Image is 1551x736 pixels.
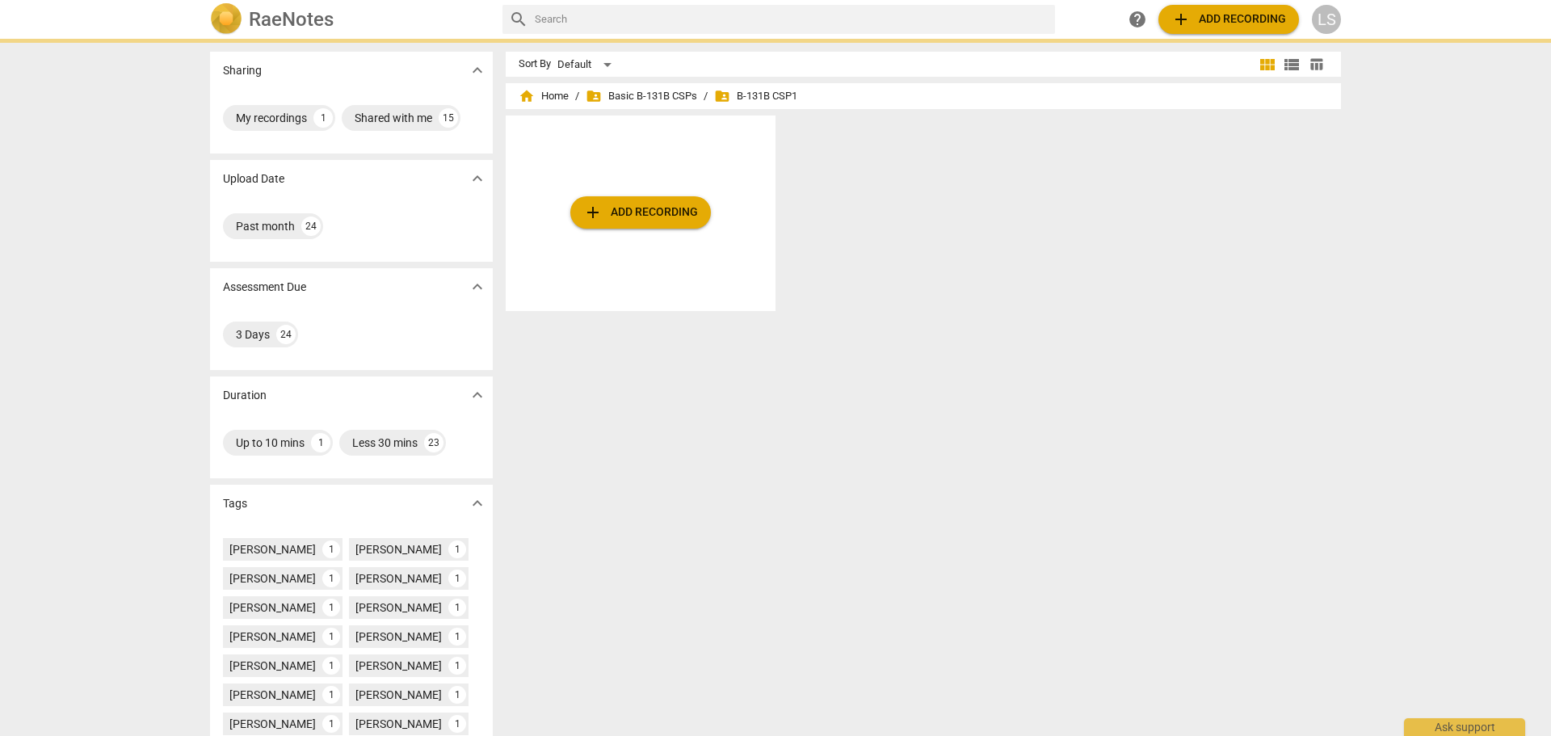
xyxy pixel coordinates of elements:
p: Sharing [223,62,262,79]
div: [PERSON_NAME] [355,599,442,616]
span: expand_more [468,61,487,80]
p: Assessment Due [223,279,306,296]
a: LogoRaeNotes [210,3,490,36]
div: 1 [322,686,340,704]
div: [PERSON_NAME] [229,687,316,703]
span: add [1171,10,1191,29]
div: [PERSON_NAME] [355,658,442,674]
div: Ask support [1404,718,1525,736]
div: Default [557,52,617,78]
span: Basic B-131B CSPs [586,88,697,104]
span: expand_more [468,494,487,513]
div: 3 Days [236,326,270,343]
div: 1 [448,715,466,733]
div: 1 [448,599,466,616]
div: 1 [311,433,330,452]
div: [PERSON_NAME] [229,716,316,732]
div: 1 [322,540,340,558]
button: Tile view [1255,53,1280,77]
div: [PERSON_NAME] [229,541,316,557]
button: Show more [465,275,490,299]
div: [PERSON_NAME] [355,629,442,645]
span: view_list [1282,55,1301,74]
div: 23 [424,433,443,452]
span: Home [519,88,569,104]
span: B-131B CSP1 [714,88,797,104]
button: LS [1312,5,1341,34]
div: 1 [322,715,340,733]
p: Tags [223,495,247,512]
button: Table view [1304,53,1328,77]
div: 24 [276,325,296,344]
a: Help [1123,5,1152,34]
div: Past month [236,218,295,234]
div: [PERSON_NAME] [355,687,442,703]
span: folder_shared [714,88,730,104]
button: Show more [465,58,490,82]
div: Shared with me [355,110,432,126]
span: Add recording [583,203,698,222]
div: Sort By [519,58,551,70]
button: Upload [570,196,711,229]
button: Show more [465,491,490,515]
div: 1 [313,108,333,128]
span: expand_more [468,277,487,297]
div: [PERSON_NAME] [355,570,442,587]
img: Logo [210,3,242,36]
div: 1 [448,686,466,704]
button: List view [1280,53,1304,77]
span: view_module [1258,55,1277,74]
div: My recordings [236,110,307,126]
div: 1 [448,628,466,646]
div: 15 [439,108,458,128]
span: folder_shared [586,88,602,104]
button: Show more [465,166,490,191]
span: expand_more [468,385,487,405]
div: 1 [322,657,340,675]
div: 1 [322,570,340,587]
input: Search [535,6,1049,32]
span: help [1128,10,1147,29]
span: search [509,10,528,29]
div: 1 [448,540,466,558]
div: 1 [448,570,466,587]
div: 1 [448,657,466,675]
span: table_chart [1309,57,1324,72]
span: / [704,90,708,103]
div: [PERSON_NAME] [229,658,316,674]
span: add [583,203,603,222]
div: Less 30 mins [352,435,418,451]
span: expand_more [468,169,487,188]
span: home [519,88,535,104]
p: Duration [223,387,267,404]
span: Add recording [1171,10,1286,29]
span: / [575,90,579,103]
div: [PERSON_NAME] [355,541,442,557]
p: Upload Date [223,170,284,187]
div: Up to 10 mins [236,435,305,451]
h2: RaeNotes [249,8,334,31]
div: [PERSON_NAME] [229,570,316,587]
button: Show more [465,383,490,407]
div: [PERSON_NAME] [229,599,316,616]
div: [PERSON_NAME] [229,629,316,645]
div: 1 [322,628,340,646]
div: [PERSON_NAME] [355,716,442,732]
div: 1 [322,599,340,616]
button: Upload [1158,5,1299,34]
div: 24 [301,217,321,236]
